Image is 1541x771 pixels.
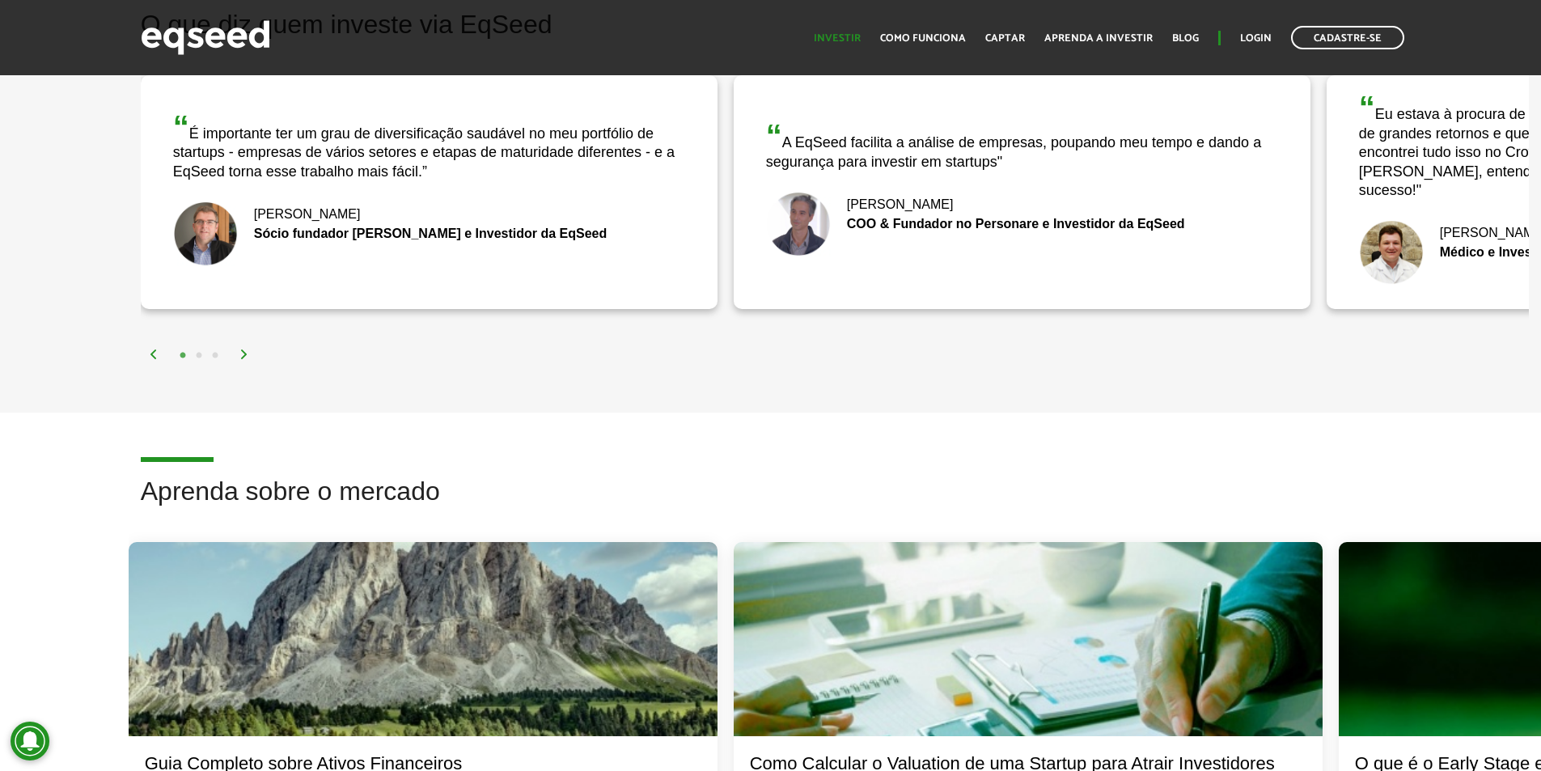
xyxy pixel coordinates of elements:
span: “ [1359,90,1375,125]
a: Blog [1172,33,1199,44]
img: Nick Johnston [173,201,238,266]
img: EqSeed [141,16,270,59]
a: Investir [814,33,861,44]
div: COO & Fundador no Personare e Investidor da EqSeed [766,218,1278,231]
div: [PERSON_NAME] [173,208,685,221]
img: arrow%20left.svg [149,349,159,359]
img: arrow%20right.svg [239,349,249,359]
a: Captar [985,33,1025,44]
a: Como funciona [880,33,966,44]
button: 2 of 2 [191,348,207,364]
a: Login [1240,33,1272,44]
div: Sócio fundador [PERSON_NAME] e Investidor da EqSeed [173,227,685,240]
img: Bruno Rodrigues [766,192,831,256]
div: É importante ter um grau de diversificação saudável no meu portfólio de startups - empresas de vá... [173,111,685,181]
img: Fernando De Marco [1359,220,1424,285]
button: 3 of 2 [207,348,223,364]
div: [PERSON_NAME] [766,198,1278,211]
span: “ [173,109,189,145]
a: Aprenda a investir [1044,33,1153,44]
button: 1 of 2 [175,348,191,364]
div: A EqSeed facilita a análise de empresas, poupando meu tempo e dando a segurança para investir em ... [766,120,1278,172]
span: “ [766,118,782,154]
h2: Aprenda sobre o mercado [141,477,1529,530]
a: Cadastre-se [1291,26,1404,49]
